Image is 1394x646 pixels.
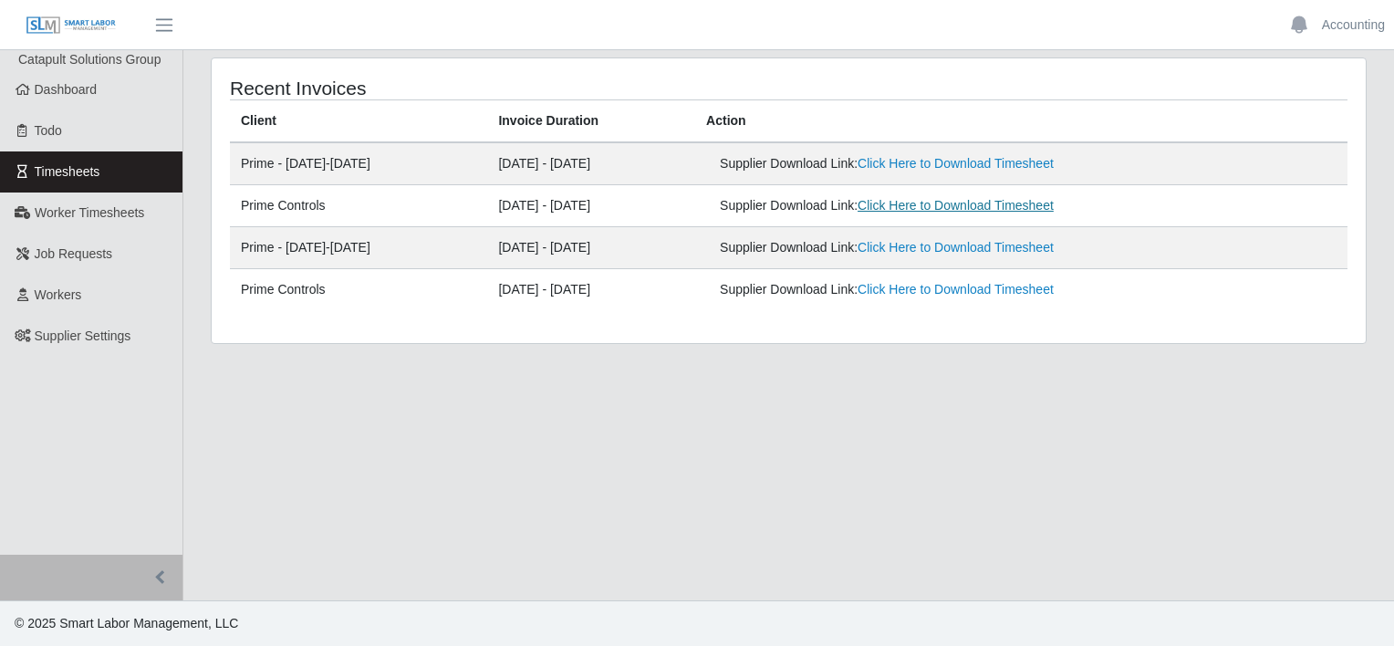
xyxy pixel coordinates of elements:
[35,164,100,179] span: Timesheets
[26,16,117,36] img: SLM Logo
[35,328,131,343] span: Supplier Settings
[858,156,1054,171] a: Click Here to Download Timesheet
[35,246,113,261] span: Job Requests
[487,227,695,269] td: [DATE] - [DATE]
[695,100,1347,143] th: Action
[230,142,487,185] td: Prime - [DATE]-[DATE]
[230,100,487,143] th: Client
[35,123,62,138] span: Todo
[35,287,82,302] span: Workers
[230,185,487,227] td: Prime Controls
[720,238,1113,257] div: Supplier Download Link:
[487,100,695,143] th: Invoice Duration
[720,280,1113,299] div: Supplier Download Link:
[720,154,1113,173] div: Supplier Download Link:
[487,185,695,227] td: [DATE] - [DATE]
[230,227,487,269] td: Prime - [DATE]-[DATE]
[230,269,487,311] td: Prime Controls
[1322,16,1385,35] a: Accounting
[858,240,1054,255] a: Click Here to Download Timesheet
[15,616,238,630] span: © 2025 Smart Labor Management, LLC
[18,52,161,67] span: Catapult Solutions Group
[35,82,98,97] span: Dashboard
[487,269,695,311] td: [DATE] - [DATE]
[858,198,1054,213] a: Click Here to Download Timesheet
[858,282,1054,297] a: Click Here to Download Timesheet
[230,77,680,99] h4: Recent Invoices
[35,205,144,220] span: Worker Timesheets
[720,196,1113,215] div: Supplier Download Link:
[487,142,695,185] td: [DATE] - [DATE]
